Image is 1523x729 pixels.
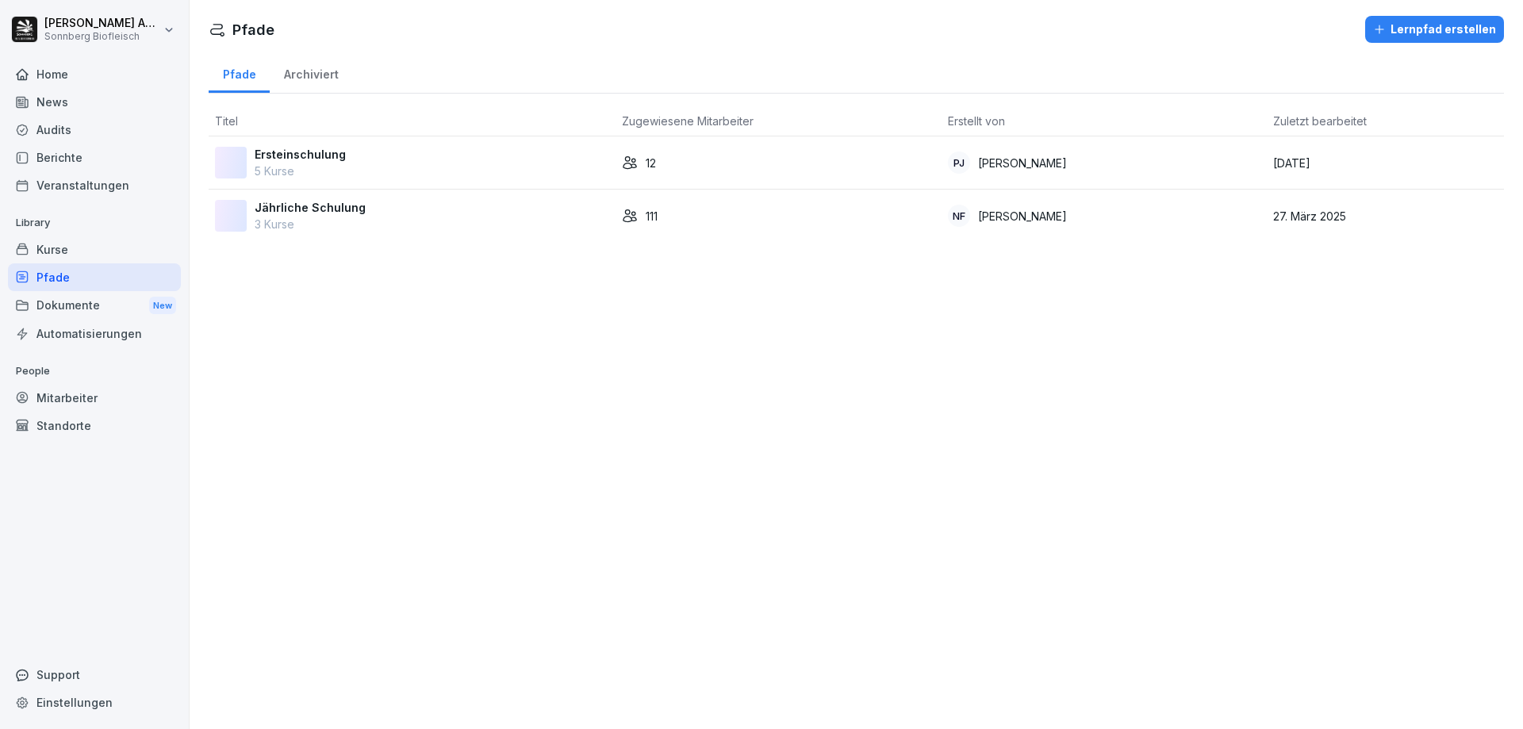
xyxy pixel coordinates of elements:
[149,297,176,315] div: New
[255,199,366,216] p: Jährliche Schulung
[1373,21,1496,38] div: Lernpfad erstellen
[8,412,181,439] a: Standorte
[8,88,181,116] a: News
[1273,155,1498,171] p: [DATE]
[646,208,658,224] p: 111
[978,208,1067,224] p: [PERSON_NAME]
[948,114,1005,128] span: Erstellt von
[948,205,970,227] div: NF
[270,52,352,93] a: Archiviert
[44,31,160,42] p: Sonnberg Biofleisch
[8,320,181,347] a: Automatisierungen
[8,210,181,236] p: Library
[1365,16,1504,43] button: Lernpfad erstellen
[8,384,181,412] a: Mitarbeiter
[8,116,181,144] a: Audits
[8,236,181,263] a: Kurse
[255,146,346,163] p: Ersteinschulung
[8,291,181,320] a: DokumenteNew
[232,19,274,40] h1: Pfade
[8,661,181,689] div: Support
[978,155,1067,171] p: [PERSON_NAME]
[44,17,160,30] p: [PERSON_NAME] Anibas
[1273,114,1367,128] span: Zuletzt bearbeitet
[646,155,656,171] p: 12
[8,689,181,716] a: Einstellungen
[8,60,181,88] a: Home
[8,171,181,199] a: Veranstaltungen
[8,291,181,320] div: Dokumente
[8,263,181,291] a: Pfade
[1273,208,1498,224] p: 27. März 2025
[948,152,970,174] div: PJ
[255,216,366,232] p: 3 Kurse
[8,144,181,171] a: Berichte
[215,114,238,128] span: Titel
[255,163,346,179] p: 5 Kurse
[8,359,181,384] p: People
[209,52,270,93] a: Pfade
[622,114,754,128] span: Zugewiesene Mitarbeiter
